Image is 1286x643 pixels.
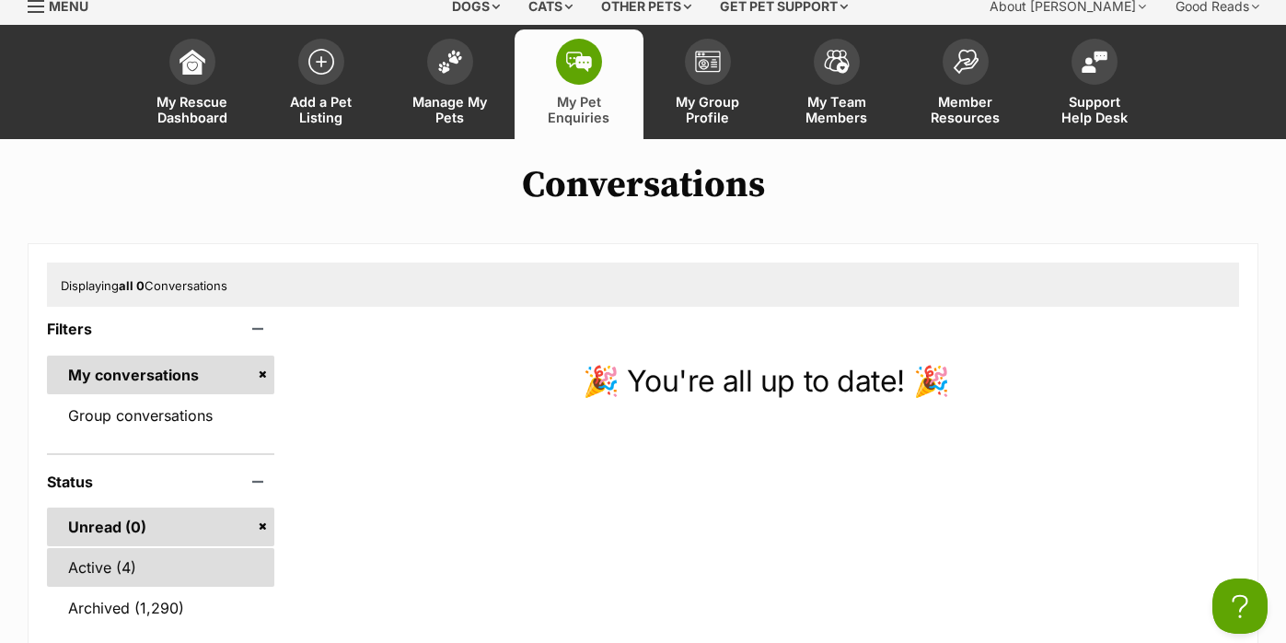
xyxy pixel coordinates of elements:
[1053,94,1136,125] span: Support Help Desk
[1212,579,1268,634] iframe: Help Scout Beacon - Open
[1082,51,1107,73] img: help-desk-icon-fdf02630f3aa405de69fd3d07c3f3aa587a6932b1a1747fa1d2bba05be0121f9.svg
[901,29,1030,139] a: Member Resources
[293,359,1239,403] p: 🎉 You're all up to date! 🎉
[119,278,145,293] strong: all 0
[47,396,274,435] a: Group conversations
[953,49,979,74] img: member-resources-icon-8e73f808a243e03378d46382f2149f9095a855e16c252ad45f914b54edf8863c.svg
[695,51,721,73] img: group-profile-icon-3fa3cf56718a62981997c0bc7e787c4b2cf8bcc04b72c1350f741eb67cf2f40e.svg
[257,29,386,139] a: Add a Pet Listing
[643,29,772,139] a: My Group Profile
[61,278,227,293] span: Displaying Conversations
[47,508,274,546] a: Unread (0)
[386,29,515,139] a: Manage My Pets
[515,29,643,139] a: My Pet Enquiries
[1030,29,1159,139] a: Support Help Desk
[47,548,274,587] a: Active (4)
[151,94,234,125] span: My Rescue Dashboard
[308,49,334,75] img: add-pet-listing-icon-0afa8454b4691262ce3f59096e99ab1cd57d4a30225e0717b998d2c9b9846f56.svg
[47,589,274,627] a: Archived (1,290)
[538,94,620,125] span: My Pet Enquiries
[409,94,492,125] span: Manage My Pets
[795,94,878,125] span: My Team Members
[128,29,257,139] a: My Rescue Dashboard
[566,52,592,72] img: pet-enquiries-icon-7e3ad2cf08bfb03b45e93fb7055b45f3efa6380592205ae92323e6603595dc1f.svg
[772,29,901,139] a: My Team Members
[924,94,1007,125] span: Member Resources
[47,356,274,394] a: My conversations
[47,473,274,490] header: Status
[280,94,363,125] span: Add a Pet Listing
[666,94,749,125] span: My Group Profile
[824,50,850,74] img: team-members-icon-5396bd8760b3fe7c0b43da4ab00e1e3bb1a5d9ba89233759b79545d2d3fc5d0d.svg
[437,50,463,74] img: manage-my-pets-icon-02211641906a0b7f246fdf0571729dbe1e7629f14944591b6c1af311fb30b64b.svg
[47,321,274,337] header: Filters
[180,49,205,75] img: dashboard-icon-eb2f2d2d3e046f16d808141f083e7271f6b2e854fb5c12c21221c1fb7104beca.svg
